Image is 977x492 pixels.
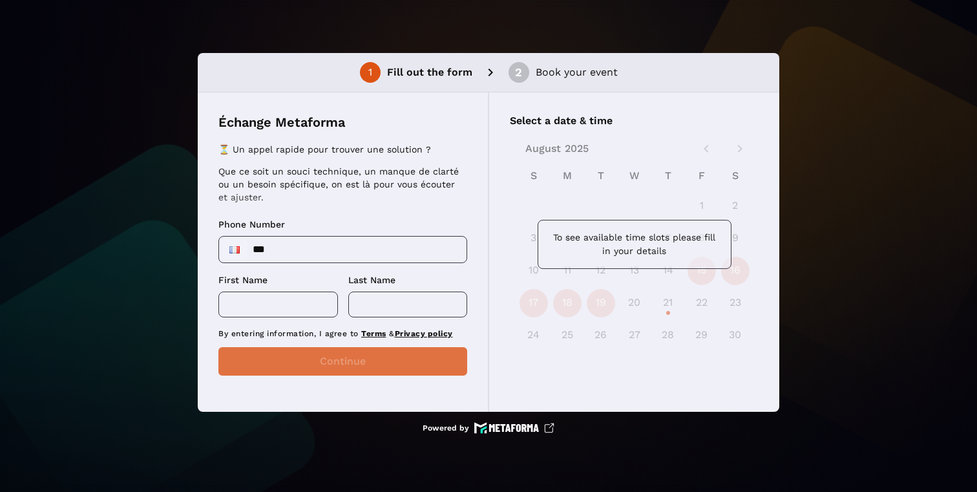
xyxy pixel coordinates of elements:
[218,113,345,131] p: Échange Metaforma
[536,65,618,80] p: Book your event
[368,67,372,78] div: 1
[218,165,463,204] p: Que ce soit un souci technique, un manque de clarté ou un besoin spécifique, on est là pour vous ...
[361,329,386,338] a: Terms
[218,143,463,156] p: ⏳ Un appel rapide pour trouver une solution ?
[218,328,467,339] p: By entering information, I agree to
[549,231,720,258] p: To see available time slots please fill in your details
[348,275,395,285] span: Last Name
[510,113,759,129] p: Select a date & time
[222,239,247,260] div: France: + 33
[218,275,268,285] span: First Name
[387,65,472,80] p: Fill out the form
[389,329,395,338] span: &
[423,422,554,434] a: Powered by
[423,423,469,433] p: Powered by
[395,329,453,338] a: Privacy policy
[218,219,285,230] span: Phone Number
[515,67,522,78] div: 2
